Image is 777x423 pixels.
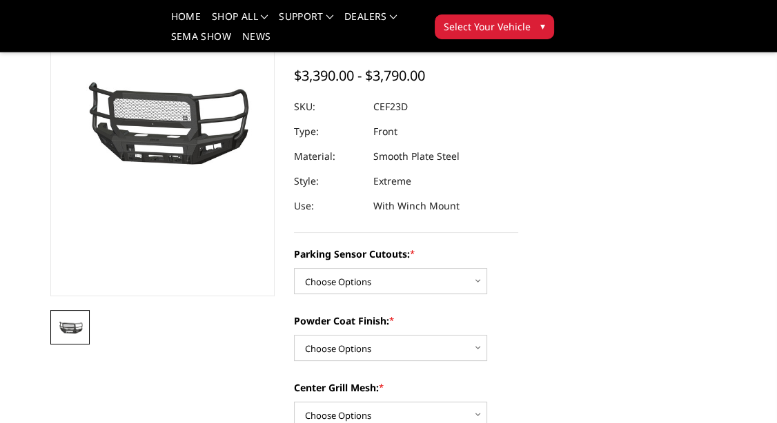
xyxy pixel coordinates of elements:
[242,32,271,52] a: News
[435,14,554,39] button: Select Your Vehicle
[294,380,518,395] label: Center Grill Mesh:
[294,94,363,119] dt: SKU:
[373,119,397,144] dd: Front
[294,66,425,85] span: $3,390.00 - $3,790.00
[171,32,231,52] a: SEMA Show
[373,194,460,218] dd: With Winch Mount
[444,19,531,34] span: Select Your Vehicle
[373,169,411,194] dd: Extreme
[171,12,201,32] a: Home
[294,313,518,328] label: Powder Coat Finish:
[294,194,363,218] dt: Use:
[212,12,268,32] a: shop all
[294,169,363,194] dt: Style:
[344,12,397,32] a: Dealers
[279,12,333,32] a: Support
[294,144,363,169] dt: Material:
[373,144,460,169] dd: Smooth Plate Steel
[373,94,408,119] dd: CEF23D
[540,19,545,33] span: ▾
[55,320,86,335] img: 2023-2025 Ford F450-550-A2 Series-Extreme Front Bumper (winch mount)
[294,119,363,144] dt: Type:
[294,247,518,261] label: Parking Sensor Cutouts:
